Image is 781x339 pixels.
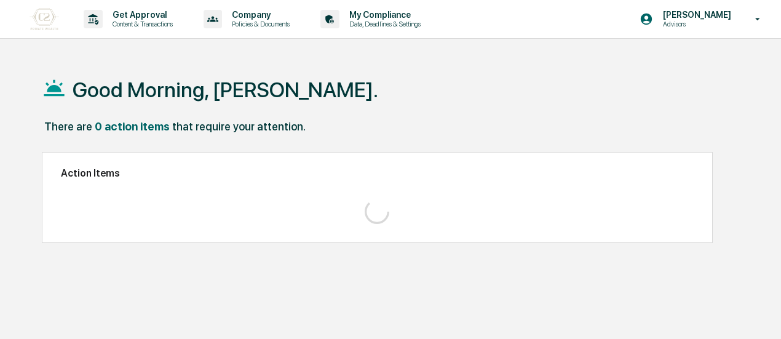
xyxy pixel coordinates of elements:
[653,20,737,28] p: Advisors
[339,20,427,28] p: Data, Deadlines & Settings
[339,10,427,20] p: My Compliance
[61,167,694,179] h2: Action Items
[73,78,378,102] h1: Good Morning, [PERSON_NAME].
[653,10,737,20] p: [PERSON_NAME]
[44,120,92,133] div: There are
[30,8,59,30] img: logo
[103,20,179,28] p: Content & Transactions
[222,20,296,28] p: Policies & Documents
[222,10,296,20] p: Company
[103,10,179,20] p: Get Approval
[95,120,170,133] div: 0 action items
[172,120,306,133] div: that require your attention.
